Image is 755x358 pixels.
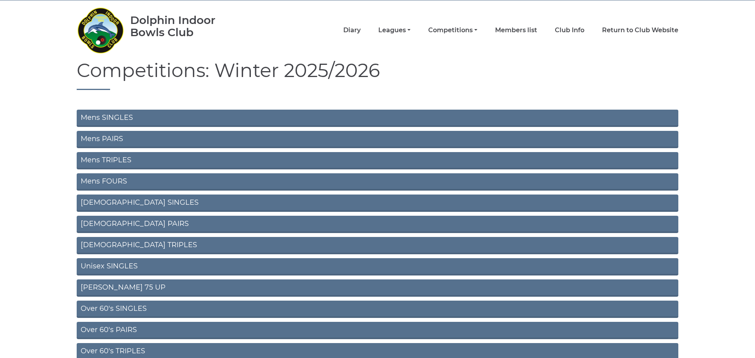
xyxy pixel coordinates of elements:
[602,26,678,35] a: Return to Club Website
[428,26,477,35] a: Competitions
[555,26,584,35] a: Club Info
[77,3,124,58] img: Dolphin Indoor Bowls Club
[77,195,678,212] a: [DEMOGRAPHIC_DATA] SINGLES
[77,152,678,169] a: Mens TRIPLES
[378,26,411,35] a: Leagues
[130,14,241,39] div: Dolphin Indoor Bowls Club
[495,26,537,35] a: Members list
[77,110,678,127] a: Mens SINGLES
[77,258,678,275] a: Unisex SINGLES
[77,301,678,318] a: Over 60's SINGLES
[77,322,678,339] a: Over 60's PAIRS
[77,237,678,254] a: [DEMOGRAPHIC_DATA] TRIPLES
[77,60,678,90] h1: Competitions: Winter 2025/2026
[343,26,361,35] a: Diary
[77,173,678,191] a: Mens FOURS
[77,279,678,297] a: [PERSON_NAME] 75 UP
[77,216,678,233] a: [DEMOGRAPHIC_DATA] PAIRS
[77,131,678,148] a: Mens PAIRS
